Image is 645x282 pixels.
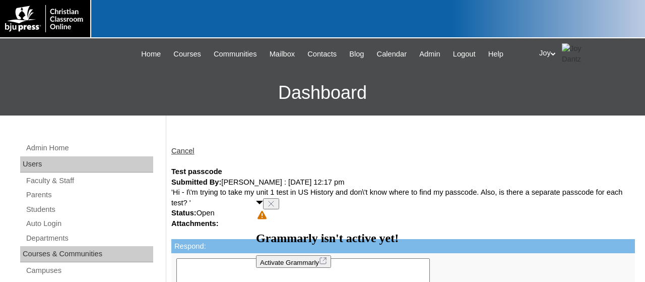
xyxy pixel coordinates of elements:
a: Faculty & Staff [25,175,153,187]
a: Students [25,203,153,216]
span: Help [488,48,503,60]
strong: Test passcode [171,167,222,176]
a: Admin [414,48,445,60]
a: Parents [25,189,153,201]
a: Mailbox [265,48,300,60]
a: Help [483,48,508,60]
span: Communities [214,48,257,60]
img: logo-white.png [5,5,85,32]
label: Respond: [174,242,206,250]
a: Courses [168,48,206,60]
img: Joy Dantz [562,43,587,64]
span: Calendar [377,48,407,60]
a: Home [136,48,166,60]
a: Calendar [372,48,412,60]
div: Courses & Communities [20,246,153,262]
a: Departments [25,232,153,245]
div: Joy [539,43,635,64]
a: Blog [344,48,369,60]
div: Users [20,156,153,173]
a: Cancel [171,147,195,155]
strong: Attachments: [171,219,219,228]
div: Open [171,208,635,218]
div: [PERSON_NAME] : [DATE] 12:17 pm [171,177,635,188]
a: Admin Home [25,142,153,154]
strong: Status: [171,209,197,217]
h3: Dashboard [5,70,640,116]
span: Logout [453,48,476,60]
a: Campuses [25,264,153,277]
span: Contacts [307,48,337,60]
a: Contacts [302,48,342,60]
span: Mailbox [270,48,295,60]
span: Admin [419,48,440,60]
a: Communities [209,48,262,60]
span: Home [141,48,161,60]
div: 'Hi - I\'m trying to take my unit 1 test in US History and don\'t know where to find my passcode.... [171,187,635,208]
a: Logout [448,48,481,60]
span: Blog [349,48,364,60]
span: Courses [173,48,201,60]
a: Auto Login [25,217,153,230]
strong: Submitted By: [171,178,221,186]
